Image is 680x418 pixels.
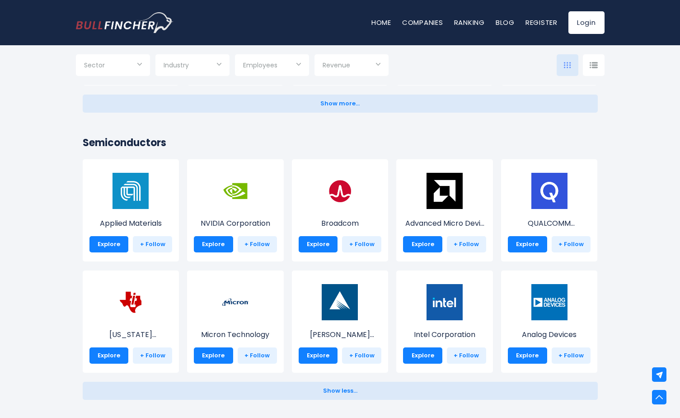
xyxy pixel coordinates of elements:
a: Broadcom [299,190,382,229]
a: Login [568,11,605,34]
span: Show less... [323,388,357,394]
a: [PERSON_NAME] Research Corpor... [299,301,382,340]
p: NVIDIA Corporation [194,218,277,229]
a: Ranking [454,18,485,27]
a: Applied Materials [89,190,173,229]
a: Explore [508,347,547,364]
img: AVGO.png [322,173,358,209]
a: + Follow [342,236,381,252]
img: LRCX.png [322,284,358,320]
img: Bullfincher logo [76,12,174,33]
a: [US_STATE] Instruments I... [89,301,173,340]
h2: Semiconductors [83,135,598,150]
p: Analog Devices [508,329,591,340]
span: Sector [84,61,105,69]
p: Broadcom [299,218,382,229]
input: Selection [164,58,221,74]
a: Analog Devices [508,301,591,340]
a: Companies [402,18,443,27]
p: QUALCOMM Incorporated [508,218,591,229]
p: Lam Research Corporation [299,329,382,340]
a: Explore [194,236,233,252]
a: + Follow [447,347,486,364]
a: NVIDIA Corporation [194,190,277,229]
a: + Follow [238,236,277,252]
a: + Follow [552,236,591,252]
a: Explore [89,236,129,252]
img: AMD.png [427,173,463,209]
button: Show more... [83,95,598,113]
a: + Follow [238,347,277,364]
a: Explore [89,347,129,364]
img: AMAT.png [113,173,149,209]
a: Go to homepage [76,12,173,33]
a: Explore [403,236,442,252]
a: + Follow [133,347,172,364]
a: + Follow [552,347,591,364]
a: Advanced Micro Devi... [403,190,486,229]
p: Texas Instruments Incorporated [89,329,173,340]
span: Revenue [323,61,350,69]
a: + Follow [447,236,486,252]
input: Selection [243,58,301,74]
a: Micron Technology [194,301,277,340]
input: Selection [84,58,142,74]
a: Explore [508,236,547,252]
img: TXN.png [113,284,149,320]
p: Micron Technology [194,329,277,340]
a: Explore [194,347,233,364]
a: Register [525,18,558,27]
p: Advanced Micro Devices [403,218,486,229]
a: Intel Corporation [403,301,486,340]
img: INTC.png [427,284,463,320]
input: Selection [323,58,380,74]
a: Explore [299,347,338,364]
a: + Follow [133,236,172,252]
a: Home [371,18,391,27]
img: icon-comp-list-view.svg [590,62,598,68]
a: Explore [299,236,338,252]
img: icon-comp-grid.svg [564,62,571,68]
span: Industry [164,61,189,69]
p: Intel Corporation [403,329,486,340]
span: Employees [243,61,277,69]
img: QCOM.png [531,173,567,209]
button: Show less... [83,382,598,400]
a: QUALCOMM Incorporat... [508,190,591,229]
a: Explore [403,347,442,364]
img: MU.png [217,284,253,320]
img: NVDA.png [217,173,253,209]
span: Show more... [320,100,360,107]
p: Applied Materials [89,218,173,229]
a: Blog [496,18,515,27]
a: + Follow [342,347,381,364]
img: ADI.png [531,284,567,320]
